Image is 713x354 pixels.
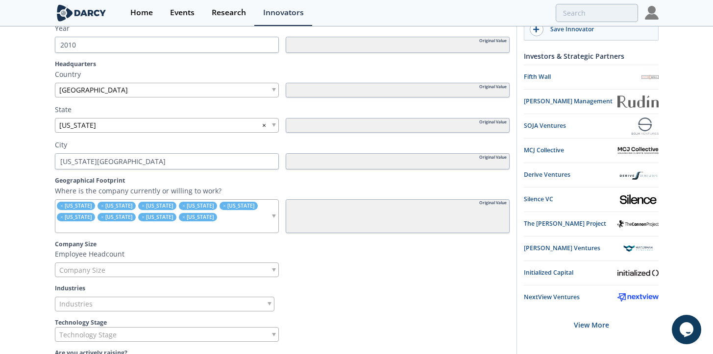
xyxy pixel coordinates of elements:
a: Silence VC Silence VC [524,191,659,208]
a: Derive Ventures Derive Ventures [524,166,659,184]
span: [US_STATE] [187,213,214,220]
div: Original Value [479,38,507,44]
div: Technology Stage [55,327,279,342]
img: NextView Ventures [617,293,659,302]
div: [US_STATE] × [55,118,279,133]
span: Industries [59,297,93,311]
img: MCJ Collective [617,147,659,154]
span: [US_STATE] [65,213,92,220]
span: Technology Stage [59,328,117,341]
span: [US_STATE] [146,202,173,209]
div: The [PERSON_NAME] Project [524,219,617,228]
div: Innovators [263,9,304,17]
p: City [55,140,510,150]
div: Silence VC [524,195,617,204]
span: [US_STATE] [146,213,173,220]
img: Derive Ventures [617,168,659,183]
input: Founded [55,37,279,53]
a: Fifth Wall Fifth Wall [524,69,659,86]
button: Save Innovator [524,19,658,40]
a: [PERSON_NAME] Management Rudin Management [524,93,659,110]
img: logo-wide.svg [55,4,108,22]
p: Year [55,23,510,33]
div: SOJA Ventures [524,121,631,130]
img: Fifth Wall [641,69,659,86]
img: Profile [645,6,659,20]
img: Silence VC [617,193,659,207]
div: MCJ Collective [524,146,617,155]
a: Initialized Capital Initialized Capital [524,264,659,282]
p: Employee Headcount [55,249,510,259]
span: remove element [182,202,185,209]
span: [US_STATE] [227,202,254,209]
iframe: chat widget [672,315,703,344]
img: Rudin Management [617,95,659,107]
div: Original Value [479,84,507,90]
div: Research [212,9,246,17]
p: Where is the company currently or willing to work? [55,186,510,196]
div: remove element [US_STATE] remove element [US_STATE] remove element [US_STATE] remove element [US_... [55,199,279,233]
img: SOJA Ventures [631,118,659,135]
span: remove element [101,213,104,220]
img: The Cannon Project [617,220,659,227]
div: Derive Ventures [524,170,617,179]
label: Technology Stage [55,318,510,327]
a: [PERSON_NAME] Ventures Waterman Ventures [524,240,659,257]
span: [US_STATE] [105,202,132,209]
span: [US_STATE] [187,202,214,209]
div: Industries [55,297,274,311]
div: Company Size [55,262,279,277]
div: Original Value [479,200,507,206]
label: Industries [55,284,274,293]
p: State [55,104,510,115]
a: MCJ Collective MCJ Collective [524,142,659,159]
span: × [262,120,266,130]
div: [PERSON_NAME] Ventures [524,244,617,253]
div: Original Value [479,119,507,125]
div: Events [170,9,195,17]
span: [US_STATE] [105,213,132,220]
div: Fifth Wall [524,72,641,81]
div: NextView Ventures [524,293,617,302]
span: [GEOGRAPHIC_DATA] [59,85,128,95]
span: remove element [101,202,104,209]
div: [PERSON_NAME] Management [524,97,617,106]
div: Save Innovator [543,25,653,34]
a: NextView Ventures NextView Ventures [524,289,659,306]
a: The [PERSON_NAME] Project The Cannon Project [524,215,659,233]
div: View More [524,309,659,340]
label: Company Size [55,240,510,249]
div: Investors & Strategic Partners [524,47,659,65]
span: remove element [142,202,145,209]
span: [US_STATE] [59,120,96,130]
img: Initialized Capital [617,270,659,276]
label: Headquarters [55,60,510,69]
div: Original Value [479,154,507,161]
span: remove element [182,213,185,220]
span: remove element [223,202,226,209]
span: remove element [60,202,63,209]
span: remove element [142,213,145,220]
div: Initialized Capital [524,268,617,277]
img: Waterman Ventures [617,243,659,255]
span: remove element [60,213,63,220]
label: Geographical Footprint [55,176,510,185]
input: Advanced Search [556,4,638,22]
a: SOJA Ventures SOJA Ventures [524,118,659,135]
p: Country [55,69,510,79]
div: Home [130,9,153,17]
div: [GEOGRAPHIC_DATA] [55,83,279,97]
input: Headquarters City [55,153,279,170]
span: Company Size [59,263,105,277]
span: [US_STATE] [65,202,92,209]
